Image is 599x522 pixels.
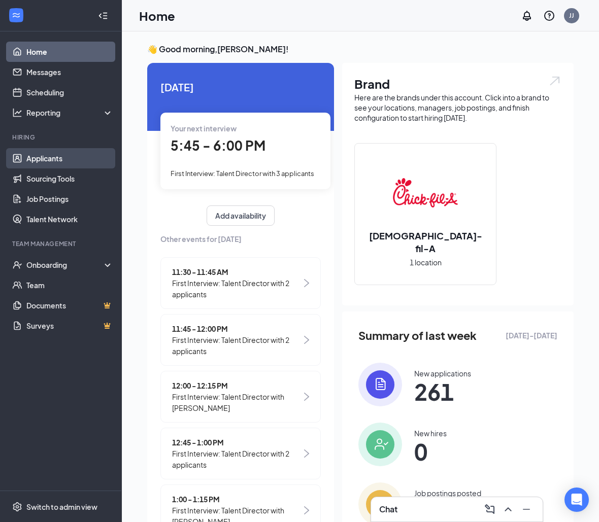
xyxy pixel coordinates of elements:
[172,494,302,505] span: 1:00 - 1:15 PM
[518,501,535,517] button: Minimize
[12,260,22,270] svg: UserCheck
[12,502,22,512] svg: Settings
[482,501,498,517] button: ComposeMessage
[160,79,321,95] span: [DATE]
[500,501,516,517] button: ChevronUp
[160,233,321,245] span: Other events for [DATE]
[355,229,496,255] h2: [DEMOGRAPHIC_DATA]-fil-A
[26,275,113,295] a: Team
[358,363,402,406] img: icon
[414,428,447,438] div: New hires
[172,323,302,334] span: 11:45 - 12:00 PM
[172,334,302,357] span: First Interview: Talent Director with 2 applicants
[171,137,265,154] span: 5:45 - 6:00 PM
[358,423,402,466] img: icon
[354,92,561,123] div: Here are the brands under this account. Click into a brand to see your locations, managers, job p...
[207,205,275,226] button: Add availability
[26,502,97,512] div: Switch to admin view
[26,295,113,316] a: DocumentsCrown
[521,10,533,22] svg: Notifications
[414,382,471,401] span: 261
[484,503,496,515] svg: ComposeMessage
[358,327,477,344] span: Summary of last week
[410,257,442,268] span: 1 location
[171,124,237,133] span: Your next interview
[171,169,314,178] span: First Interview: Talent Director with 3 applicants
[147,44,574,55] h3: 👋 Good morning, [PERSON_NAME] !
[98,11,108,21] svg: Collapse
[26,209,113,229] a: Talent Network
[26,316,113,336] a: SurveysCrown
[172,380,302,391] span: 12:00 - 12:15 PM
[26,148,113,168] a: Applicants
[548,75,561,87] img: open.6027fd2a22e1237b5b06.svg
[26,108,114,118] div: Reporting
[414,488,481,498] div: Job postings posted
[414,442,447,461] span: 0
[26,189,113,209] a: Job Postings
[520,503,533,515] svg: Minimize
[354,75,561,92] h1: Brand
[11,10,21,20] svg: WorkstreamLogo
[414,368,471,378] div: New applications
[393,160,458,225] img: Chick-fil-A
[12,108,22,118] svg: Analysis
[543,10,555,22] svg: QuestionInfo
[564,488,589,512] div: Open Intercom Messenger
[506,330,557,341] span: [DATE] - [DATE]
[172,437,302,448] span: 12:45 - 1:00 PM
[26,168,113,189] a: Sourcing Tools
[569,11,574,20] div: JJ
[172,277,302,300] span: First Interview: Talent Director with 2 applicants
[172,448,302,470] span: First Interview: Talent Director with 2 applicants
[12,239,111,248] div: Team Management
[26,260,105,270] div: Onboarding
[502,503,514,515] svg: ChevronUp
[26,82,113,102] a: Scheduling
[172,266,302,277] span: 11:30 - 11:45 AM
[172,391,302,413] span: First Interview: Talent Director with [PERSON_NAME]
[379,504,397,515] h3: Chat
[12,133,111,142] div: Hiring
[26,42,113,62] a: Home
[26,62,113,82] a: Messages
[139,7,175,24] h1: Home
